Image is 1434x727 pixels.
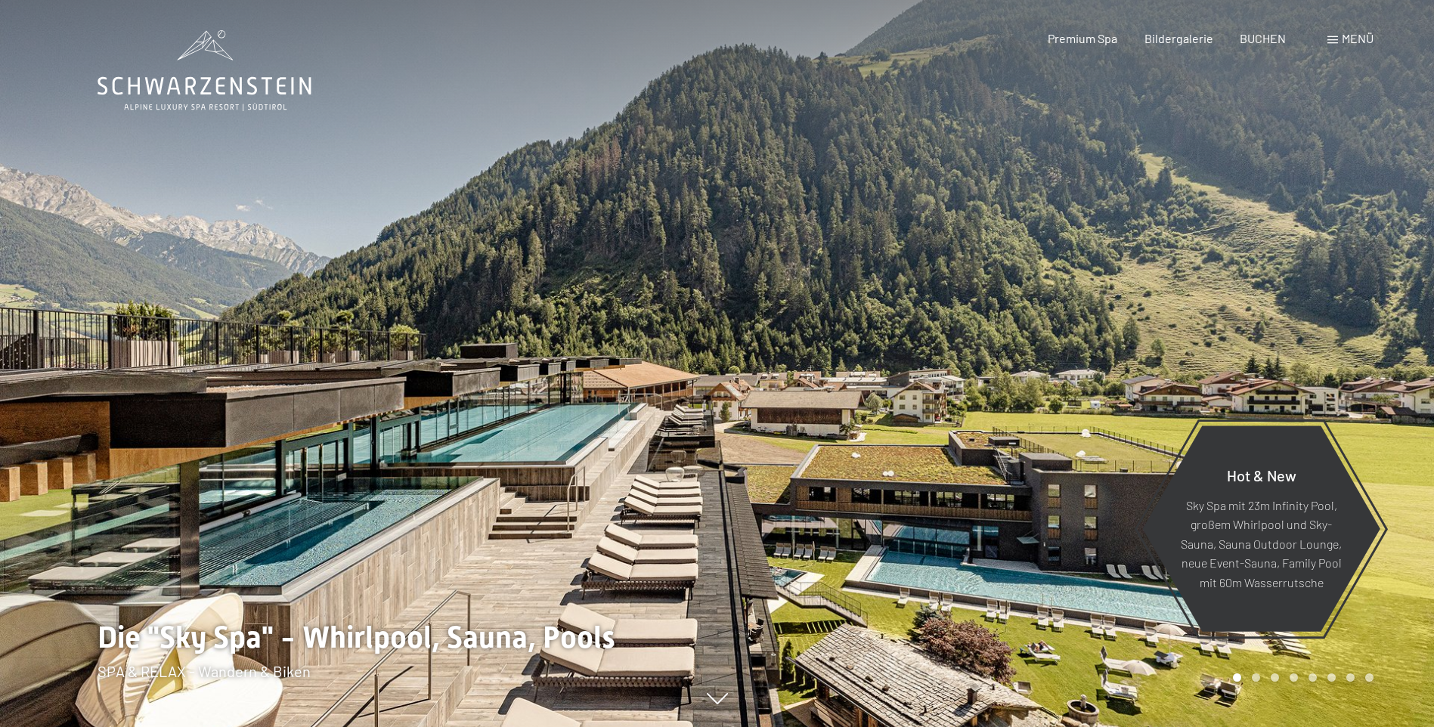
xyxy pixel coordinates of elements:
a: Premium Spa [1048,31,1117,45]
div: Carousel Page 4 [1290,673,1298,682]
div: Carousel Page 3 [1271,673,1279,682]
p: Sky Spa mit 23m Infinity Pool, großem Whirlpool und Sky-Sauna, Sauna Outdoor Lounge, neue Event-S... [1179,495,1343,592]
div: Carousel Page 6 [1327,673,1336,682]
div: Carousel Page 7 [1346,673,1355,682]
div: Carousel Pagination [1228,673,1374,682]
span: Hot & New [1227,466,1296,484]
a: BUCHEN [1240,31,1286,45]
div: Carousel Page 5 [1309,673,1317,682]
div: Carousel Page 8 [1365,673,1374,682]
a: Hot & New Sky Spa mit 23m Infinity Pool, großem Whirlpool und Sky-Sauna, Sauna Outdoor Lounge, ne... [1141,425,1381,633]
span: Menü [1342,31,1374,45]
a: Bildergalerie [1144,31,1213,45]
div: Carousel Page 1 (Current Slide) [1233,673,1241,682]
div: Carousel Page 2 [1252,673,1260,682]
